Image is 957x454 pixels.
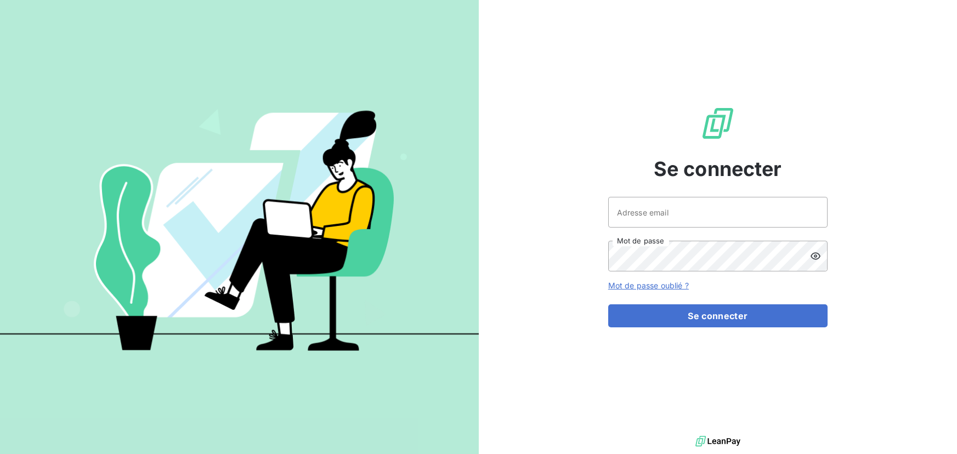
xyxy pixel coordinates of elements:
[608,281,689,290] a: Mot de passe oublié ?
[695,433,740,450] img: logo
[700,106,735,141] img: Logo LeanPay
[608,197,828,228] input: placeholder
[654,154,782,184] span: Se connecter
[608,304,828,327] button: Se connecter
